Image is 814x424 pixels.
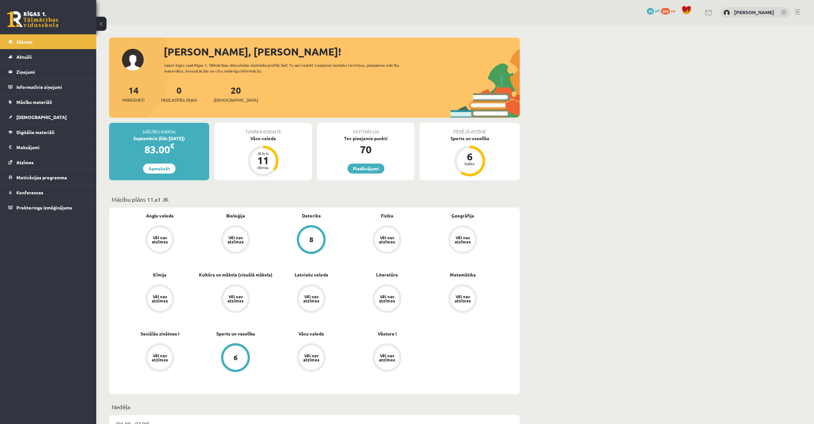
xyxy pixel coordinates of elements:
[164,44,520,59] div: [PERSON_NAME], [PERSON_NAME]!
[724,10,730,16] img: Emīls Čeksters
[109,135,209,142] div: Septembris (līdz [DATE])
[227,294,244,303] div: Vēl nav atzīmes
[734,9,774,15] a: [PERSON_NAME]
[112,403,517,411] p: Nedēļa
[381,212,393,219] a: Fizika
[151,353,169,362] div: Vēl nav atzīmes
[161,97,197,103] span: Neizlasītās ziņas
[16,140,88,155] legend: Maksājumi
[109,142,209,157] div: 83.00
[460,162,479,165] div: balles
[214,123,312,135] div: Tuvākā ieskaite
[216,330,255,337] a: Sports un veselība
[234,354,238,361] div: 6
[112,195,517,204] p: Mācību plāns 11.a1 JK
[16,39,33,45] span: Sākums
[451,212,474,219] a: Ģeogrāfija
[109,123,209,135] div: Mācību maksa
[647,8,654,14] span: 70
[253,165,273,169] div: dienas
[198,225,273,255] a: Vēl nav atzīmes
[16,174,67,180] span: Motivācijas programma
[143,164,176,174] a: Apmaksāt
[199,271,272,278] a: Kultūra un māksla (vizuālā māksla)
[198,284,273,314] a: Vēl nav atzīmes
[122,225,198,255] a: Vēl nav atzīmes
[454,235,472,244] div: Vēl nav atzīmes
[122,284,198,314] a: Vēl nav atzīmes
[151,294,169,303] div: Vēl nav atzīmes
[8,49,88,64] a: Aktuāli
[347,164,384,174] a: Piedāvājumi
[16,99,52,105] span: Mācību materiāli
[214,135,312,177] a: Vācu valoda Atlicis 11 dienas
[214,135,312,142] div: Vācu valoda
[164,62,411,74] div: Laipni lūgts savā Rīgas 1. Tālmācības vidusskolas skolnieka profilā. Šeit Tu vari redzēt tuvojošo...
[671,8,675,13] span: xp
[7,11,58,27] a: Rīgas 1. Tālmācības vidusskola
[151,235,169,244] div: Vēl nav atzīmes
[16,129,55,135] span: Digitālie materiāli
[420,135,520,142] div: Sports un veselība
[16,159,34,165] span: Atzīmes
[16,54,32,60] span: Aktuāli
[8,110,88,124] a: [DEMOGRAPHIC_DATA]
[302,294,320,303] div: Vēl nav atzīmes
[214,97,258,103] span: [DEMOGRAPHIC_DATA]
[425,225,501,255] a: Vēl nav atzīmes
[661,8,670,14] span: 284
[198,343,273,373] a: 6
[454,294,472,303] div: Vēl nav atzīmes
[273,284,349,314] a: Vēl nav atzīmes
[302,212,321,219] a: Datorika
[170,141,174,150] span: €
[317,135,415,142] div: Tev pieejamie punkti
[378,235,396,244] div: Vēl nav atzīmes
[253,151,273,155] div: Atlicis
[146,212,174,219] a: Angļu valoda
[16,114,67,120] span: [DEMOGRAPHIC_DATA]
[8,140,88,155] a: Maksājumi
[16,64,88,79] legend: Ziņojumi
[425,284,501,314] a: Vēl nav atzīmes
[349,284,425,314] a: Vēl nav atzīmes
[122,97,144,103] span: Priekšmeti
[16,205,72,210] span: Proktoringa izmēģinājums
[376,271,398,278] a: Literatūra
[214,84,258,103] a: 20[DEMOGRAPHIC_DATA]
[309,236,313,243] div: 8
[8,185,88,200] a: Konferences
[8,125,88,140] a: Digitālie materiāli
[122,84,144,103] a: 14Priekšmeti
[349,225,425,255] a: Vēl nav atzīmes
[349,343,425,373] a: Vēl nav atzīmes
[226,212,245,219] a: Bioloģija
[8,200,88,215] a: Proktoringa izmēģinājums
[253,155,273,165] div: 11
[227,235,244,244] div: Vēl nav atzīmes
[8,95,88,109] a: Mācību materiāli
[8,155,88,170] a: Atzīmes
[460,151,479,162] div: 6
[161,84,197,103] a: 0Neizlasītās ziņas
[141,330,179,337] a: Sociālās zinātnes I
[450,271,476,278] a: Matemātika
[378,353,396,362] div: Vēl nav atzīmes
[16,190,43,195] span: Konferences
[122,343,198,373] a: Vēl nav atzīmes
[295,271,328,278] a: Latviešu valoda
[298,330,324,337] a: Vācu valoda
[8,170,88,185] a: Motivācijas programma
[647,8,660,13] a: 70 mP
[317,123,415,135] div: Motivācija
[8,34,88,49] a: Sākums
[273,225,349,255] a: 8
[420,123,520,135] div: Pēdējā atzīme
[317,142,415,157] div: 70
[420,135,520,177] a: Sports un veselība 6 balles
[302,353,320,362] div: Vēl nav atzīmes
[655,8,660,13] span: mP
[16,80,88,94] legend: Informatīvie ziņojumi
[273,343,349,373] a: Vēl nav atzīmes
[661,8,678,13] a: 284 xp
